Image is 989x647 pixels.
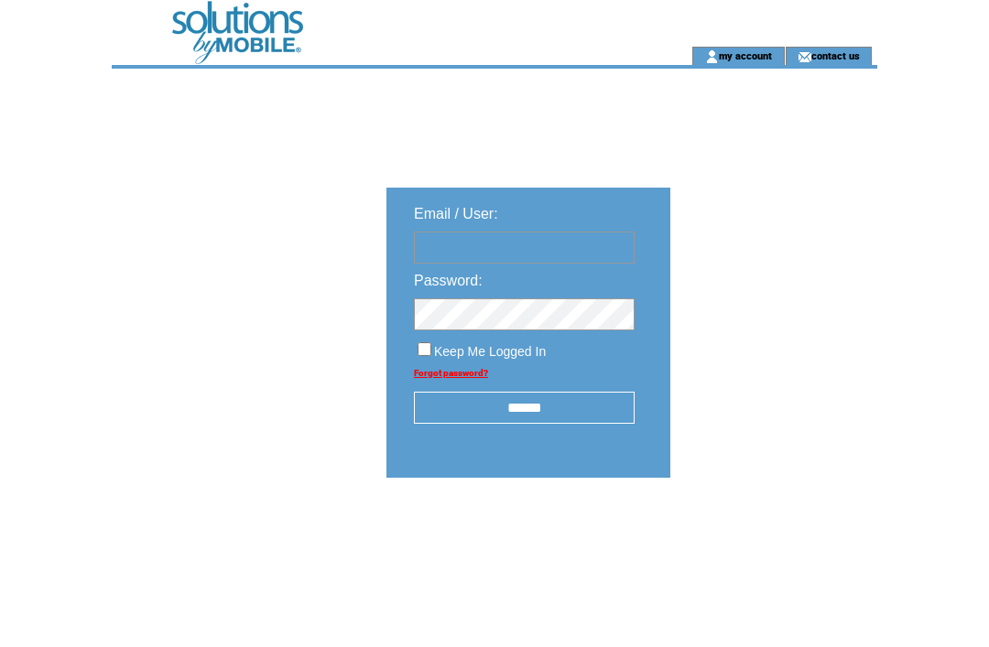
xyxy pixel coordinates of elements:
img: transparent.png;jsessionid=2D334E58D586D76F062FB4E36FD271E9 [723,523,815,546]
a: my account [719,49,772,61]
a: contact us [811,49,860,61]
a: Forgot password? [414,368,488,378]
img: account_icon.gif;jsessionid=2D334E58D586D76F062FB4E36FD271E9 [705,49,719,64]
img: contact_us_icon.gif;jsessionid=2D334E58D586D76F062FB4E36FD271E9 [798,49,811,64]
span: Password: [414,273,483,288]
span: Keep Me Logged In [434,344,546,359]
span: Email / User: [414,206,498,221]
